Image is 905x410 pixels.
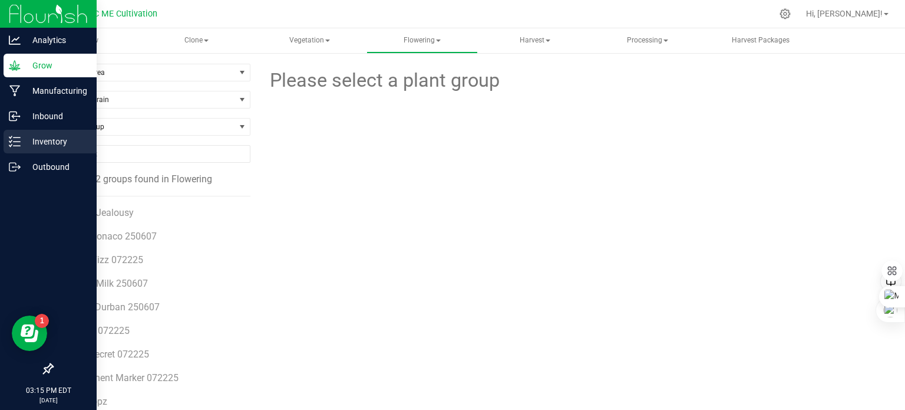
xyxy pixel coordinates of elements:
p: Inventory [21,135,91,149]
inline-svg: Analytics [9,34,21,46]
inline-svg: Inventory [9,136,21,147]
span: Processing [593,29,703,53]
span: Kept Secret 072225 [68,349,149,360]
div: Manage settings [778,8,792,19]
iframe: Resource center [12,316,47,351]
span: Find a Group [52,119,235,135]
span: Permanent Marker 072225 [68,372,179,383]
span: Harvest [480,29,590,53]
p: 03:15 PM EDT [5,385,91,396]
p: Inbound [21,109,91,123]
span: Brain Fizz 072225 [68,254,143,265]
span: Grape Durban 250607 [68,301,160,313]
p: Grow [21,58,91,73]
p: Manufacturing [21,84,91,98]
a: Vegetation [254,28,365,53]
span: Harvest Packages [716,35,805,45]
span: Jokerz 072225 [68,325,130,336]
span: SBC ME Cultivation [83,9,157,19]
a: Harvest [479,28,590,53]
div: 12 groups found in Flowering [52,172,250,186]
p: Analytics [21,33,91,47]
span: Cereal Milk 250607 [68,278,148,289]
iframe: Resource center unread badge [35,314,49,328]
span: Clone [141,29,252,53]
span: Please select a plant group [268,66,500,95]
span: Flowering [367,29,477,53]
span: Filter by Area [52,64,235,81]
inline-svg: Manufacturing [9,85,21,97]
input: NO DATA FOUND [52,146,250,162]
inline-svg: Grow [9,60,21,71]
span: BCC X Jealousy [68,207,134,218]
p: Outbound [21,160,91,174]
a: Flowering [366,28,478,53]
p: [DATE] [5,396,91,405]
a: Harvest Packages [705,28,816,53]
inline-svg: Inbound [9,110,21,122]
span: Blue Monaco 250607 [68,231,157,242]
a: Clone [141,28,252,53]
inline-svg: Outbound [9,161,21,173]
span: Hi, [PERSON_NAME]! [806,9,883,18]
a: Processing [592,28,703,53]
span: Vegetation [255,29,365,53]
span: select [235,64,250,81]
span: Filter by Strain [52,91,235,108]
